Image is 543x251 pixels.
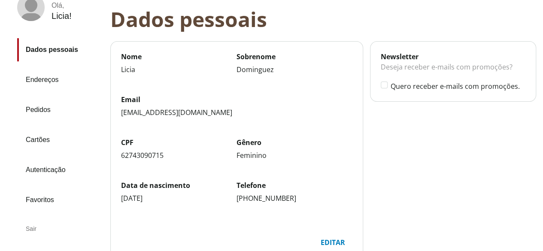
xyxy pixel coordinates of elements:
[121,138,237,147] label: CPF
[237,151,352,160] div: Feminino
[17,38,103,61] a: Dados pessoais
[237,138,352,147] label: Gênero
[17,188,103,212] a: Favoritos
[17,158,103,181] a: Autenticação
[17,98,103,121] a: Pedidos
[121,65,237,74] div: Licia
[391,82,525,91] label: Quero receber e-mails com promoções.
[121,181,237,190] label: Data de nascimento
[121,52,237,61] label: Nome
[17,128,103,151] a: Cartões
[237,52,352,61] label: Sobrenome
[121,194,237,203] div: [DATE]
[237,194,352,203] div: [PHONE_NUMBER]
[17,68,103,91] a: Endereços
[314,234,352,251] div: Editar
[121,95,352,104] label: Email
[237,181,352,190] label: Telefone
[313,234,352,251] button: Editar
[237,65,352,74] div: Dominguez
[121,151,237,160] div: 62743090715
[110,7,543,31] div: Dados pessoais
[121,108,352,117] div: [EMAIL_ADDRESS][DOMAIN_NAME]
[52,11,72,21] div: Licia !
[17,218,103,239] div: Sair
[381,52,525,61] div: Newsletter
[381,61,525,81] div: Deseja receber e-mails com promoções?
[52,2,72,9] div: Olá ,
